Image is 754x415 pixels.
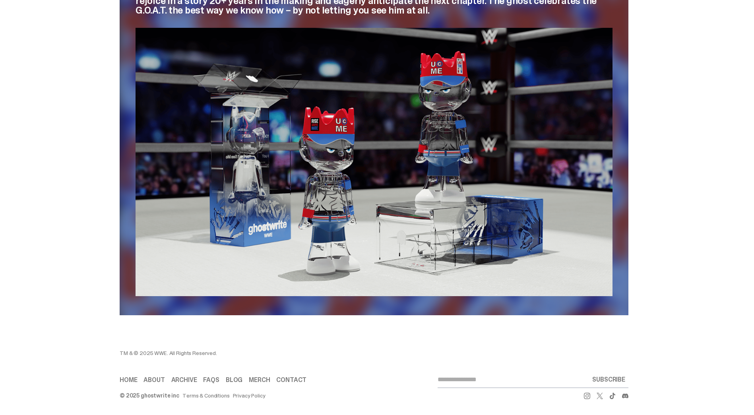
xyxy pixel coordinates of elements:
[249,377,270,383] a: Merch
[143,377,165,383] a: About
[136,28,613,296] img: ghost story image
[120,350,438,356] div: TM & © 2025 WWE. All Rights Reserved.
[226,377,242,383] a: Blog
[120,393,179,398] div: © 2025 ghostwrite inc
[589,372,628,388] button: SUBSCRIBE
[171,377,197,383] a: Archive
[182,393,229,398] a: Terms & Conditions
[203,377,219,383] a: FAQs
[120,377,137,383] a: Home
[233,393,266,398] a: Privacy Policy
[276,377,306,383] a: Contact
